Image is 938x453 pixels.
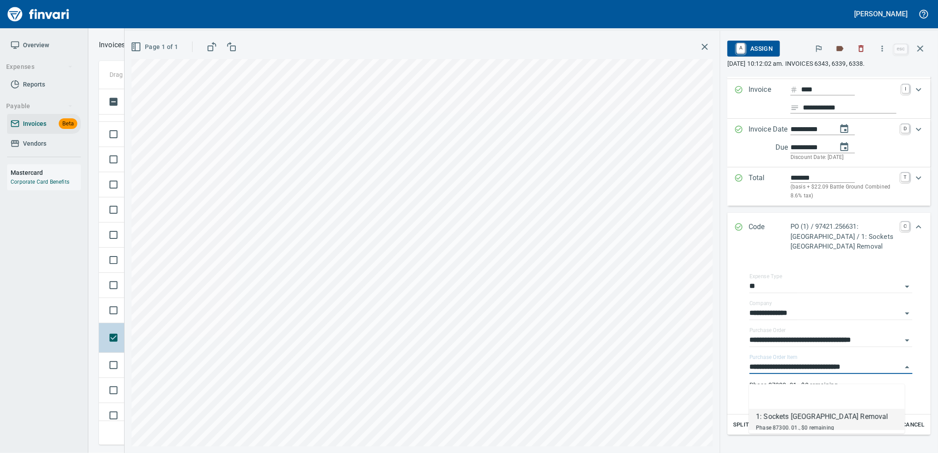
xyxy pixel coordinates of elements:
[834,118,855,140] button: change date
[901,222,909,230] a: C
[901,124,909,133] a: D
[731,418,768,432] button: Split Code
[873,39,892,58] button: More
[6,101,73,112] span: Payable
[892,38,931,59] span: Close invoice
[23,79,45,90] span: Reports
[851,39,871,58] button: Discard
[899,418,927,432] button: Cancel
[749,381,912,389] p: Phase 87300. 01., $0 remaining
[901,420,925,430] span: Cancel
[855,9,908,19] h5: [PERSON_NAME]
[852,7,910,21] button: [PERSON_NAME]
[11,179,69,185] a: Corporate Card Benefits
[727,41,780,57] button: AAssign
[737,43,745,53] a: A
[790,153,896,162] p: Discount Date: [DATE]
[727,119,931,167] div: Expand
[99,40,125,50] nav: breadcrumb
[3,59,76,75] button: Expenses
[727,167,931,206] div: Expand
[756,425,834,431] span: Phase 87300. 01., $0 remaining
[901,307,913,320] button: Open
[901,173,909,181] a: T
[756,411,888,422] div: 1: Sockets [GEOGRAPHIC_DATA] Removal
[7,35,81,55] a: Overview
[830,39,850,58] button: Labels
[727,260,931,435] div: Expand
[727,59,931,68] p: [DATE] 10:12:02 am. INVOICES 6343, 6339, 6338.
[132,42,178,53] span: Page 1 of 1
[727,213,931,260] div: Expand
[129,39,182,55] button: Page 1 of 1
[3,98,76,114] button: Payable
[901,334,913,347] button: Open
[59,119,77,129] span: Beta
[7,114,81,134] a: InvoicesBeta
[901,361,913,374] button: Close
[790,222,896,252] p: PO (1) / 97421.256631: [GEOGRAPHIC_DATA] / 1: Sockets [GEOGRAPHIC_DATA] Removal
[99,40,125,50] p: Invoices
[749,301,772,306] label: Company
[894,44,908,54] a: esc
[23,138,46,149] span: Vendors
[749,328,786,333] label: Purchase Order
[727,79,931,119] div: Expand
[11,168,81,177] h6: Mastercard
[23,118,46,129] span: Invoices
[7,134,81,154] a: Vendors
[7,75,81,94] a: Reports
[749,84,790,113] p: Invoice
[749,124,790,162] p: Invoice Date
[749,222,790,252] p: Code
[5,4,72,25] img: Finvari
[110,70,239,79] p: Drag a column heading here to group the table
[902,84,909,93] a: I
[733,420,766,430] span: Split Code
[790,84,798,95] svg: Invoice number
[790,103,799,112] svg: Invoice description
[749,274,782,279] label: Expense Type
[23,40,49,51] span: Overview
[790,183,896,200] p: (basis + $22.09 Battle Ground Combined 8.6% tax)
[775,142,817,153] p: Due
[6,61,73,72] span: Expenses
[834,136,855,158] button: change due date
[749,355,798,360] label: Purchase Order Item
[809,39,828,58] button: Flag
[734,41,773,56] span: Assign
[901,280,913,293] button: Open
[749,173,790,200] p: Total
